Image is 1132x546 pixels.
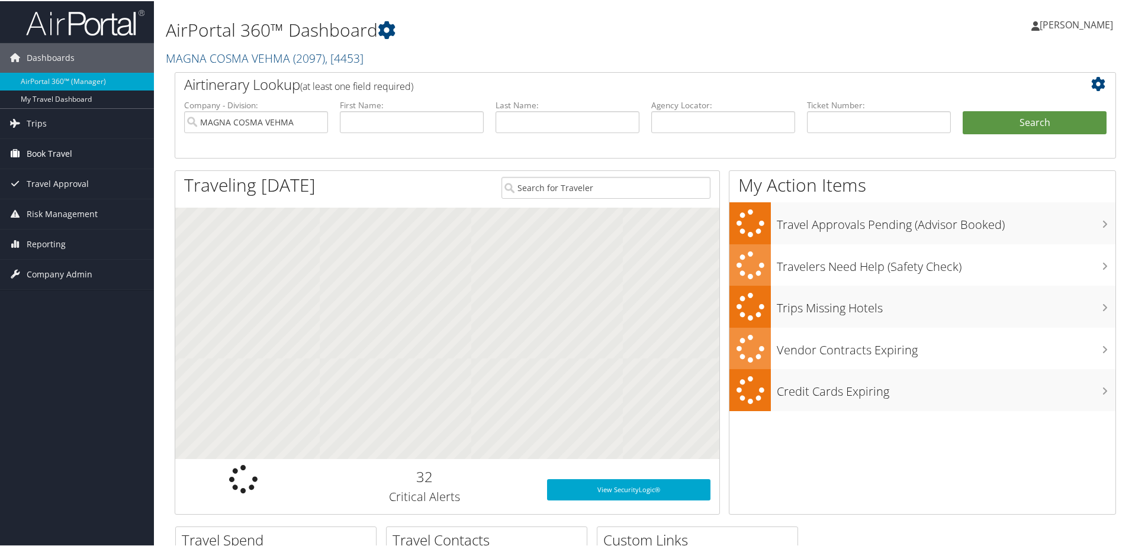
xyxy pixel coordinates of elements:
label: Agency Locator: [651,98,795,110]
h3: Travelers Need Help (Safety Check) [777,251,1115,274]
h3: Critical Alerts [320,487,529,504]
h1: AirPortal 360™ Dashboard [166,17,805,41]
img: airportal-logo.png [26,8,144,35]
span: Travel Approval [27,168,89,198]
a: MAGNA COSMA VEHMA [166,49,364,65]
h3: Vendor Contracts Expiring [777,335,1115,357]
h2: Airtinerary Lookup [184,73,1028,93]
h2: 32 [320,466,529,486]
span: [PERSON_NAME] [1040,17,1113,30]
span: Dashboards [27,42,75,72]
span: ( 2097 ) [293,49,325,65]
span: Risk Management [27,198,98,228]
span: Reporting [27,228,66,258]
input: Search for Traveler [501,176,710,198]
a: Travelers Need Help (Safety Check) [729,243,1115,285]
span: Trips [27,108,47,137]
h3: Credit Cards Expiring [777,376,1115,399]
span: , [ 4453 ] [325,49,364,65]
a: Trips Missing Hotels [729,285,1115,327]
label: First Name: [340,98,484,110]
label: Ticket Number: [807,98,951,110]
button: Search [963,110,1107,134]
span: (at least one field required) [300,79,413,92]
a: Vendor Contracts Expiring [729,327,1115,369]
h1: My Action Items [729,172,1115,196]
label: Company - Division: [184,98,328,110]
h1: Traveling [DATE] [184,172,316,196]
a: Credit Cards Expiring [729,368,1115,410]
a: [PERSON_NAME] [1031,6,1125,41]
a: View SecurityLogic® [547,478,710,499]
h3: Travel Approvals Pending (Advisor Booked) [777,209,1115,232]
h3: Trips Missing Hotels [777,293,1115,315]
label: Last Name: [496,98,639,110]
span: Company Admin [27,259,92,288]
span: Book Travel [27,138,72,167]
a: Travel Approvals Pending (Advisor Booked) [729,201,1115,243]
